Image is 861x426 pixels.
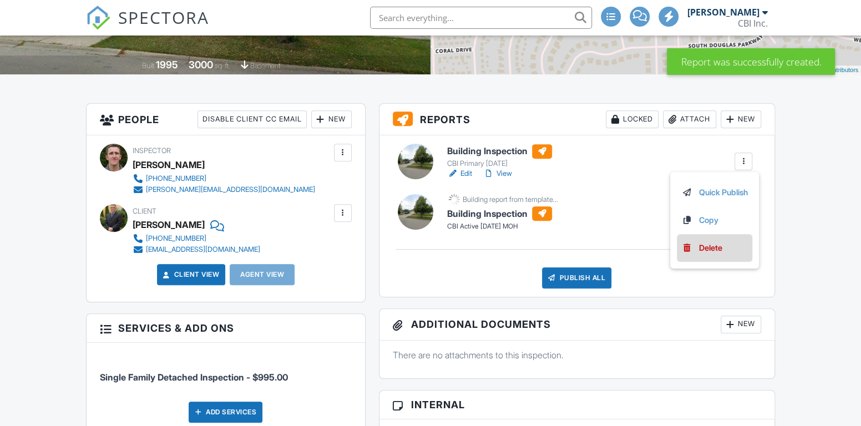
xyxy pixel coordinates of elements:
h3: Internal [379,390,774,419]
a: View [483,168,512,179]
a: [PERSON_NAME][EMAIL_ADDRESS][DOMAIN_NAME] [133,184,315,195]
div: CBI Active [DATE] MOH [447,222,558,231]
div: Locked [606,110,659,128]
div: 1995 [156,59,178,70]
div: Publish All [542,267,611,288]
div: Report was successfully created. [667,48,835,75]
div: [PHONE_NUMBER] [146,174,206,183]
div: New [721,110,761,128]
h3: Services & Add ons [87,314,364,343]
img: The Best Home Inspection Software - Spectora [86,6,110,30]
h3: Additional Documents [379,309,774,341]
a: [EMAIL_ADDRESS][DOMAIN_NAME] [133,244,260,255]
div: [EMAIL_ADDRESS][DOMAIN_NAME] [146,245,260,254]
a: Delete [681,242,748,254]
div: New [721,316,761,333]
input: Search everything... [370,7,592,29]
h3: People [87,104,364,135]
span: Built [142,62,154,70]
a: Building Inspection CBI Primary [DATE] [447,144,552,169]
div: CBI Inc. [738,18,768,29]
h6: Building Inspection [447,144,552,159]
span: sq. ft. [215,62,230,70]
a: SPECTORA [86,15,209,38]
a: [PHONE_NUMBER] [133,233,260,244]
h3: Reports [379,104,774,135]
li: Service: Single Family Detached Inspection [100,351,351,392]
div: 3000 [189,59,213,70]
span: basement [250,62,280,70]
div: [PERSON_NAME] [687,7,759,18]
div: Attach [663,110,716,128]
div: [PERSON_NAME] [133,216,205,233]
div: Add Services [189,402,262,423]
a: Edit [447,168,472,179]
div: New [311,110,352,128]
span: Single Family Detached Inspection - $995.00 [100,372,288,383]
div: [PHONE_NUMBER] [146,234,206,243]
h6: Building Inspection [447,206,558,221]
div: Building report from template... [463,195,558,204]
div: CBI Primary [DATE] [447,159,552,168]
span: SPECTORA [118,6,209,29]
p: There are no attachments to this inspection. [393,349,761,361]
a: Quick Publish [681,186,748,199]
div: [PERSON_NAME][EMAIL_ADDRESS][DOMAIN_NAME] [146,185,315,194]
a: Copy [681,214,748,226]
span: Inspector [133,146,171,155]
div: [PERSON_NAME] [133,156,205,173]
span: Client [133,207,156,215]
div: Delete [699,242,722,254]
a: [PHONE_NUMBER] [133,173,315,184]
a: Client View [161,269,220,280]
img: loading-93afd81d04378562ca97960a6d0abf470c8f8241ccf6a1b4da771bf876922d1b.gif [447,192,461,206]
div: Disable Client CC Email [197,110,307,128]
